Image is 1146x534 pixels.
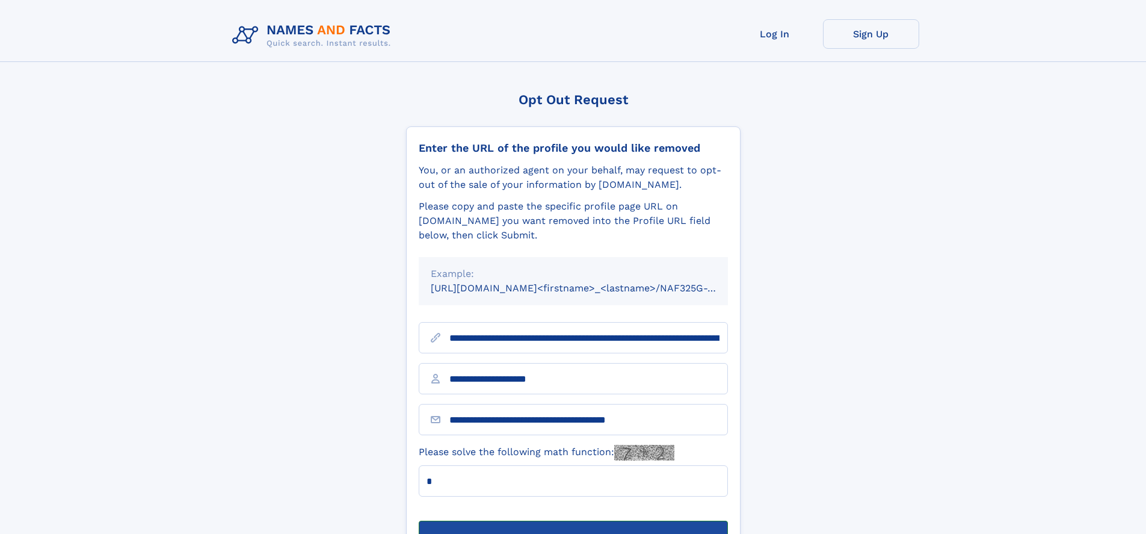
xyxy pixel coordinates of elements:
[419,199,728,243] div: Please copy and paste the specific profile page URL on [DOMAIN_NAME] you want removed into the Pr...
[406,92,741,107] div: Opt Out Request
[227,19,401,52] img: Logo Names and Facts
[823,19,919,49] a: Sign Up
[727,19,823,49] a: Log In
[419,141,728,155] div: Enter the URL of the profile you would like removed
[431,282,751,294] small: [URL][DOMAIN_NAME]<firstname>_<lastname>/NAF325G-xxxxxxxx
[431,267,716,281] div: Example:
[419,163,728,192] div: You, or an authorized agent on your behalf, may request to opt-out of the sale of your informatio...
[419,445,674,461] label: Please solve the following math function:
